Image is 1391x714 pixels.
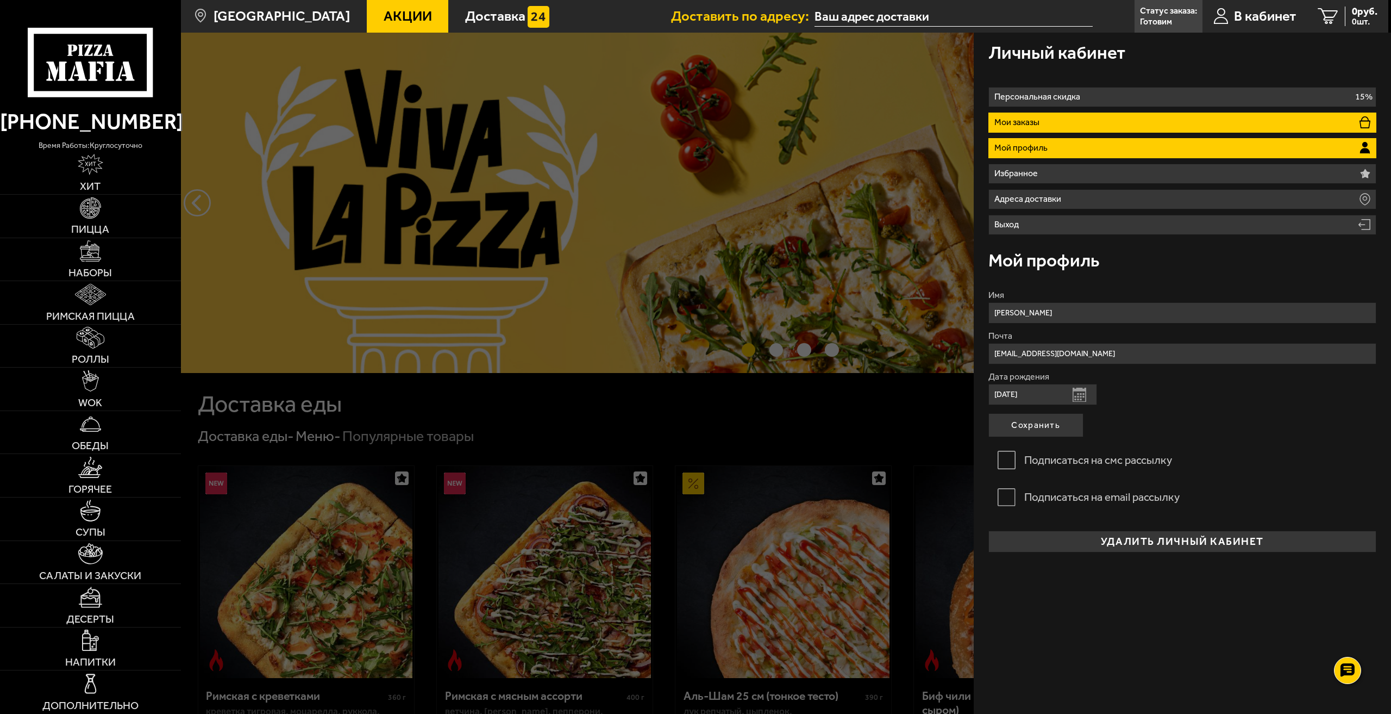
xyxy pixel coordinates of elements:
[988,445,1377,474] label: Подписаться на смс рассылку
[214,9,350,23] span: [GEOGRAPHIC_DATA]
[465,9,525,23] span: Доставка
[988,531,1377,552] button: удалить личный кабинет
[671,9,814,23] span: Доставить по адресу:
[1140,17,1172,26] p: Готовим
[68,268,112,278] span: Наборы
[528,6,549,28] img: 15daf4d41897b9f0e9f617042186c801.svg
[68,484,112,495] span: Горячее
[1352,17,1377,26] span: 0 шт.
[988,291,1377,300] label: Имя
[988,413,1083,437] button: Сохранить
[46,311,135,322] span: Римская пицца
[65,657,116,668] span: Напитки
[71,224,109,235] span: Пицца
[814,7,1093,27] span: Кондратьевский проспект, 64к9, подъезд 7
[988,302,1377,324] input: Ваше имя
[1234,9,1296,23] span: В кабинет
[76,527,105,538] span: Супы
[78,398,102,408] span: WOK
[994,118,1043,127] p: Мои заказы
[72,440,109,451] span: Обеды
[994,92,1084,101] p: Персональная скидка
[814,7,1093,27] input: Ваш адрес доставки
[988,332,1377,340] label: Почта
[384,9,432,23] span: Акции
[988,251,1099,269] h3: Мой профиль
[988,343,1377,364] input: Ваш e-mail
[988,44,1125,61] h3: Личный кабинет
[39,570,141,581] span: Салаты и закуски
[994,144,1051,152] p: Мой профиль
[42,700,139,711] span: Дополнительно
[72,354,109,365] span: Роллы
[994,220,1023,229] p: Выход
[994,195,1065,203] p: Адреса доставки
[1352,7,1377,17] span: 0 руб.
[988,384,1097,405] input: Ваша дата рождения
[988,372,1377,381] label: Дата рождения
[994,169,1042,178] p: Избранное
[988,483,1377,512] label: Подписаться на email рассылку
[80,181,101,192] span: Хит
[1355,92,1373,101] p: 15%
[1073,388,1086,402] button: Открыть календарь
[66,614,114,625] span: Десерты
[1140,7,1197,15] p: Статус заказа:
